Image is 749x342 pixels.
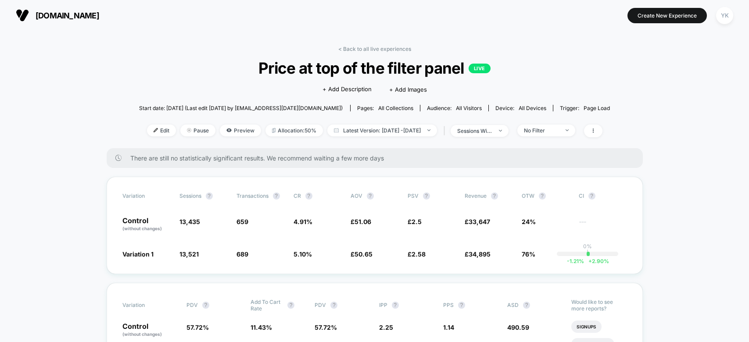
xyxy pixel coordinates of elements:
span: 689 [237,250,248,258]
button: ? [458,302,465,309]
span: CR [294,192,301,199]
span: Add To Cart Rate [251,299,283,312]
span: 2.5 [412,218,422,225]
img: rebalance [272,128,276,133]
span: 51.06 [355,218,371,225]
button: ? [305,192,312,199]
span: Variation [122,299,171,312]
span: 1.14 [443,324,454,331]
span: 4.91 % [294,218,312,225]
span: 659 [237,218,248,225]
span: + [588,258,592,264]
span: 13,435 [179,218,200,225]
span: all collections [378,105,413,111]
span: ASD [507,302,519,308]
span: Device: [488,105,553,111]
button: ? [367,192,374,199]
button: ? [202,302,209,309]
span: Transactions [237,192,269,199]
span: -1.21 % [567,258,584,264]
li: Signups [571,321,602,333]
span: CI [579,192,627,199]
span: (without changes) [122,331,162,337]
span: 13,521 [179,250,199,258]
button: ? [491,192,498,199]
span: Preview [220,125,261,136]
span: | [441,125,451,137]
span: 34,895 [469,250,491,258]
span: (without changes) [122,226,162,231]
div: Pages: [357,105,413,111]
span: 33,647 [469,218,490,225]
span: + Add Images [389,86,427,93]
span: £ [351,218,371,225]
button: ? [588,192,595,199]
span: 50.65 [355,250,373,258]
img: calendar [334,128,339,132]
span: PDV [186,302,198,308]
span: Latest Version: [DATE] - [DATE] [327,125,437,136]
span: £ [351,250,373,258]
p: 0% [583,243,592,249]
span: £ [408,218,422,225]
button: ? [392,302,399,309]
span: £ [408,250,426,258]
p: | [587,249,588,256]
div: Audience: [427,105,482,111]
span: All Visitors [456,105,482,111]
button: ? [330,302,337,309]
span: Start date: [DATE] (Last edit [DATE] by [EMAIL_ADDRESS][DATE][DOMAIN_NAME]) [139,105,343,111]
span: PPS [443,302,454,308]
div: No Filter [524,127,559,134]
span: PDV [315,302,326,308]
span: 11.43 % [251,324,272,331]
span: + Add Description [323,85,372,94]
button: ? [273,192,280,199]
button: Create New Experience [627,8,707,23]
button: ? [206,192,213,199]
img: edit [154,128,158,132]
span: Price at top of the filter panel [162,59,586,77]
span: Allocation: 50% [265,125,323,136]
a: < Back to all live experiences [338,46,411,52]
p: Would like to see more reports? [571,299,627,312]
span: 76% [522,250,535,258]
span: £ [465,218,490,225]
span: all devices [519,105,546,111]
p: LIVE [469,64,491,73]
span: 5.10 % [294,250,312,258]
span: 57.72 % [315,324,337,331]
img: end [187,128,191,132]
img: end [566,129,569,131]
span: [DOMAIN_NAME] [36,11,99,20]
span: Revenue [465,192,487,199]
span: 57.72 % [186,324,209,331]
span: 2.25 [379,324,393,331]
span: 24% [522,218,536,225]
img: end [427,129,430,131]
img: Visually logo [16,9,29,22]
div: YK [716,7,733,24]
span: 2.58 [412,250,426,258]
span: 490.59 [507,324,529,331]
span: There are still no statistically significant results. We recommend waiting a few more days [130,154,625,162]
span: Variation [122,192,171,199]
p: Control [122,217,171,232]
span: PSV [408,192,419,199]
span: £ [465,250,491,258]
span: --- [579,219,627,232]
div: sessions with impression [457,128,492,134]
div: Trigger: [560,105,610,111]
button: ? [523,302,530,309]
span: Page Load [584,105,610,111]
span: Sessions [179,192,201,199]
button: YK [713,7,736,25]
span: OTW [522,192,570,199]
button: ? [539,192,546,199]
button: ? [287,302,294,309]
button: ? [423,192,430,199]
span: AOV [351,192,362,199]
span: Pause [180,125,215,136]
span: Edit [147,125,176,136]
span: Variation 1 [122,250,154,258]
